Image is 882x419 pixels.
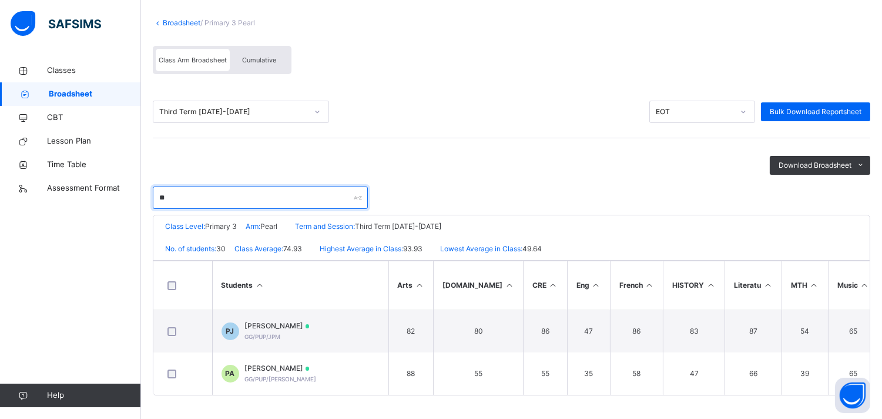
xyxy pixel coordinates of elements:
[591,281,601,290] i: Sort in Ascending Order
[403,244,422,253] span: 93.93
[725,310,782,353] td: 87
[725,261,782,310] th: Literatu
[504,281,514,290] i: Sort in Ascending Order
[47,65,141,77] span: Classes
[205,222,237,231] span: Primary 3
[226,326,234,337] span: PJ
[725,353,782,395] td: 66
[283,244,302,253] span: 74.93
[415,281,425,290] i: Sort in Ascending Order
[200,18,255,27] span: / Primary 3 Pearl
[47,159,141,171] span: Time Table
[828,261,878,310] th: Music
[524,261,568,310] th: CRE
[295,222,355,231] span: Term and Session:
[610,261,663,310] th: French
[388,353,434,395] td: 88
[663,261,725,310] th: HISTORY
[242,56,276,64] span: Cumulative
[47,390,140,401] span: Help
[610,353,663,395] td: 58
[245,333,281,340] span: GG/PUP/JPM
[388,310,434,353] td: 82
[434,353,524,395] td: 55
[782,353,828,395] td: 39
[159,56,227,64] span: Class Arm Broadsheet
[165,244,216,253] span: No. of students:
[11,11,101,36] img: safsims
[782,310,828,353] td: 54
[434,310,524,353] td: 80
[782,261,828,310] th: MTH
[567,261,610,310] th: Eng
[567,310,610,353] td: 47
[47,182,141,194] span: Assessment Format
[779,160,851,171] span: Download Broadsheet
[524,353,568,395] td: 55
[706,281,716,290] i: Sort in Ascending Order
[770,107,861,117] span: Bulk Download Reportsheet
[388,261,434,310] th: Arts
[216,244,226,253] span: 30
[567,353,610,395] td: 35
[656,107,733,117] div: EOT
[234,244,283,253] span: Class Average:
[245,321,310,331] span: [PERSON_NAME]
[246,222,260,231] span: Arm:
[835,378,870,413] button: Open asap
[809,281,819,290] i: Sort in Ascending Order
[245,363,317,374] span: [PERSON_NAME]
[645,281,655,290] i: Sort in Ascending Order
[522,244,542,253] span: 49.64
[260,222,277,231] span: Pearl
[355,222,441,231] span: Third Term [DATE]-[DATE]
[860,281,870,290] i: Sort in Ascending Order
[163,18,200,27] a: Broadsheet
[524,310,568,353] td: 86
[47,135,141,147] span: Lesson Plan
[212,261,388,310] th: Students
[47,112,141,124] span: CBT
[610,310,663,353] td: 86
[165,222,205,231] span: Class Level:
[663,353,725,395] td: 47
[763,281,773,290] i: Sort in Ascending Order
[159,107,307,117] div: Third Term [DATE]-[DATE]
[49,88,141,100] span: Broadsheet
[320,244,403,253] span: Highest Average in Class:
[828,310,878,353] td: 65
[245,375,317,383] span: GG/PUP/[PERSON_NAME]
[663,310,725,353] td: 83
[434,261,524,310] th: [DOMAIN_NAME]
[255,281,265,290] i: Sort Ascending
[828,353,878,395] td: 65
[440,244,522,253] span: Lowest Average in Class:
[548,281,558,290] i: Sort in Ascending Order
[226,368,235,379] span: PA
